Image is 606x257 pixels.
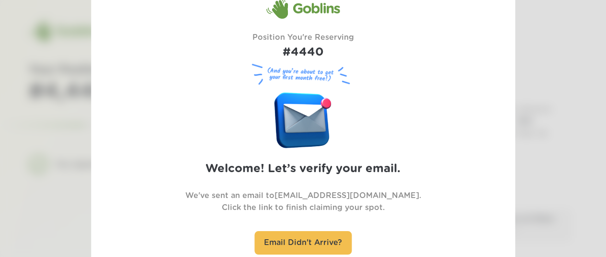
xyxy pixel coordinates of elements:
[252,32,354,61] div: Position You're Reserving
[254,231,352,255] div: Email Didn't Arrive?
[185,190,421,214] p: We've sent an email to [EMAIL_ADDRESS][DOMAIN_NAME] . Click the link to finish claiming your spot.
[248,61,358,88] figure: (And you’re about to get your first month free!)
[252,44,354,61] h1: #4440
[206,160,400,178] h2: Welcome! Let’s verify your email.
